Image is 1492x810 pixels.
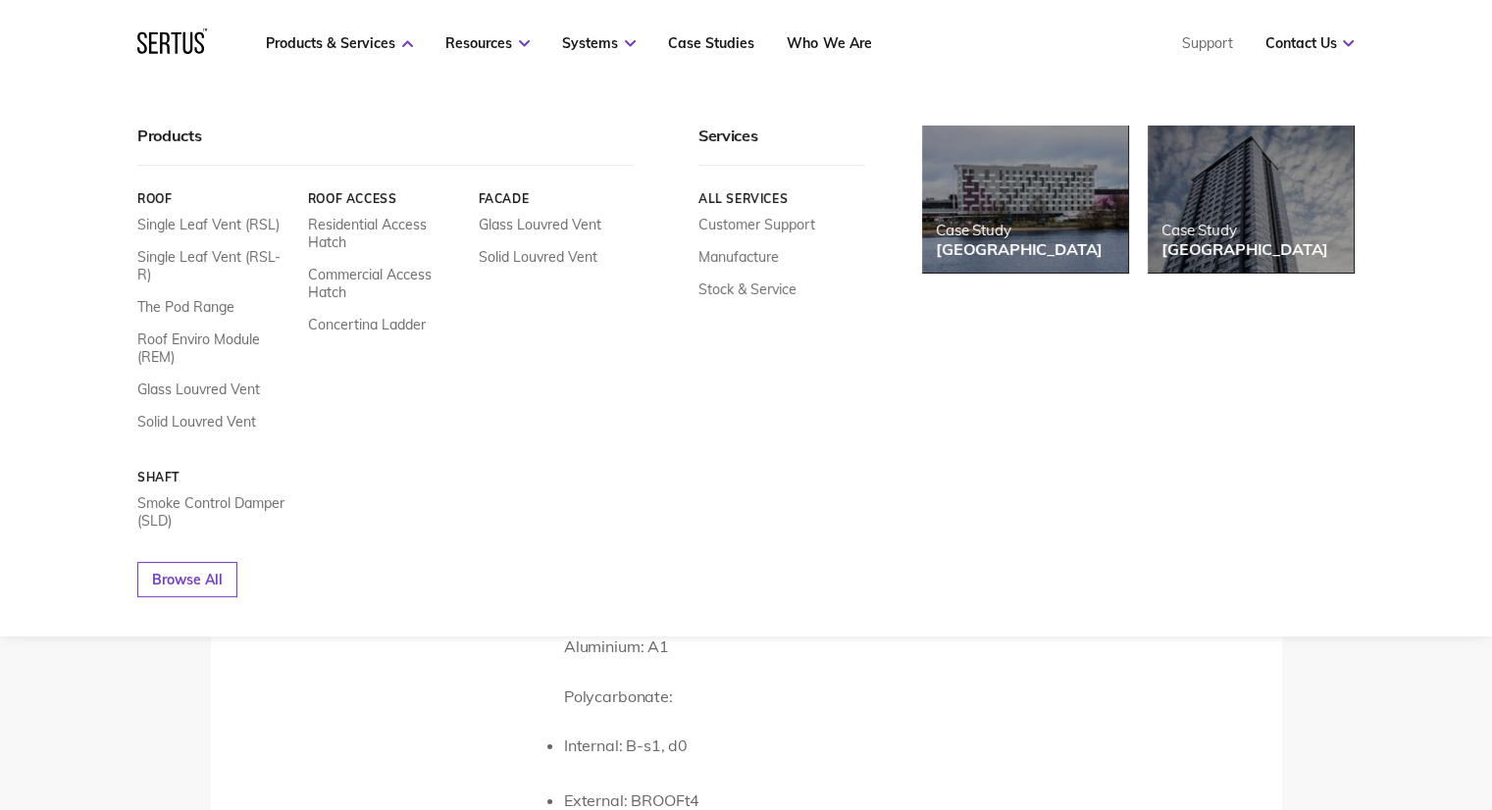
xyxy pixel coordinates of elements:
[562,34,636,52] a: Systems
[564,684,699,710] p: Polycarbonate:
[445,34,530,52] a: Resources
[308,216,464,251] a: Residential Access Hatch
[137,380,260,398] a: Glass Louvred Vent
[698,280,797,298] a: Stock & Service
[698,248,779,266] a: Manufacture
[308,266,464,301] a: Commercial Access Hatch
[479,248,597,266] a: Solid Louvred Vent
[1181,34,1232,52] a: Support
[1161,239,1328,259] div: [GEOGRAPHIC_DATA]
[479,191,635,206] a: Facade
[698,191,864,206] a: All services
[137,470,293,484] a: Shaft
[1264,34,1354,52] a: Contact Us
[1148,126,1354,273] a: Case Study[GEOGRAPHIC_DATA]
[564,634,699,660] p: Aluminium: A1
[137,413,256,430] a: Solid Louvred Vent
[787,34,871,52] a: Who We Are
[922,126,1128,273] a: Case Study[GEOGRAPHIC_DATA]
[698,126,864,166] div: Services
[668,34,754,52] a: Case Studies
[137,330,293,366] a: Roof Enviro Module (REM)
[936,221,1103,239] div: Case Study
[479,216,601,233] a: Glass Louvred Vent
[1140,583,1492,810] iframe: Chat Widget
[308,191,464,206] a: Roof Access
[564,734,699,759] li: Internal: B-s1, d0
[137,126,634,166] div: Products
[698,216,815,233] a: Customer Support
[137,216,280,233] a: Single Leaf Vent (RSL)
[308,316,426,333] a: Concertina Ladder
[1161,221,1328,239] div: Case Study
[936,239,1103,259] div: [GEOGRAPHIC_DATA]
[137,191,293,206] a: Roof
[266,34,413,52] a: Products & Services
[137,562,237,597] a: Browse All
[137,298,234,316] a: The Pod Range
[137,494,293,530] a: Smoke Control Damper (SLD)
[137,248,293,283] a: Single Leaf Vent (RSL-R)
